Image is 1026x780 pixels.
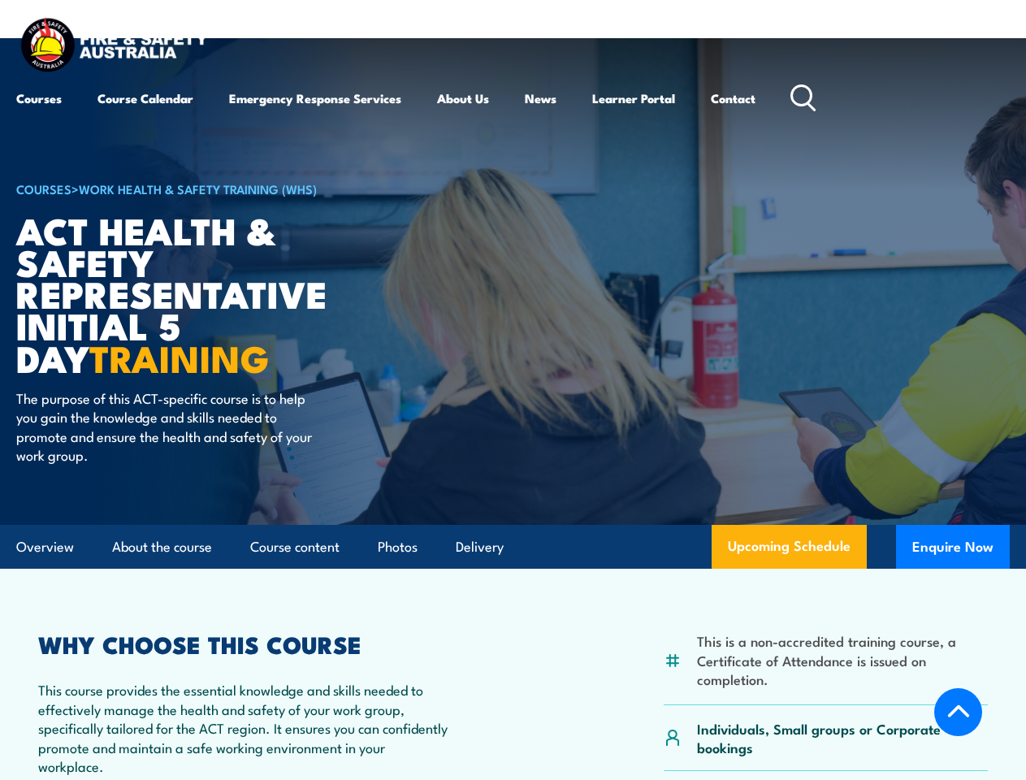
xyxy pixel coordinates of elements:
[697,631,988,688] li: This is a non-accredited training course, a Certificate of Attendance is issued on completion.
[79,180,317,197] a: Work Health & Safety Training (WHS)
[456,526,504,569] a: Delivery
[16,214,418,373] h1: ACT Health & Safety Representative Initial 5 Day
[16,526,74,569] a: Overview
[437,79,489,118] a: About Us
[250,526,340,569] a: Course content
[112,526,212,569] a: About the course
[38,633,450,654] h2: WHY CHOOSE THIS COURSE
[525,79,556,118] a: News
[697,719,988,757] p: Individuals, Small groups or Corporate bookings
[896,525,1010,569] button: Enquire Now
[378,526,418,569] a: Photos
[16,179,418,198] h6: >
[16,79,62,118] a: Courses
[97,79,193,118] a: Course Calendar
[711,79,755,118] a: Contact
[229,79,401,118] a: Emergency Response Services
[592,79,675,118] a: Learner Portal
[16,388,313,465] p: The purpose of this ACT-specific course is to help you gain the knowledge and skills needed to pr...
[712,525,867,569] a: Upcoming Schedule
[16,180,71,197] a: COURSES
[89,329,270,385] strong: TRAINING
[38,680,450,775] p: This course provides the essential knowledge and skills needed to effectively manage the health a...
